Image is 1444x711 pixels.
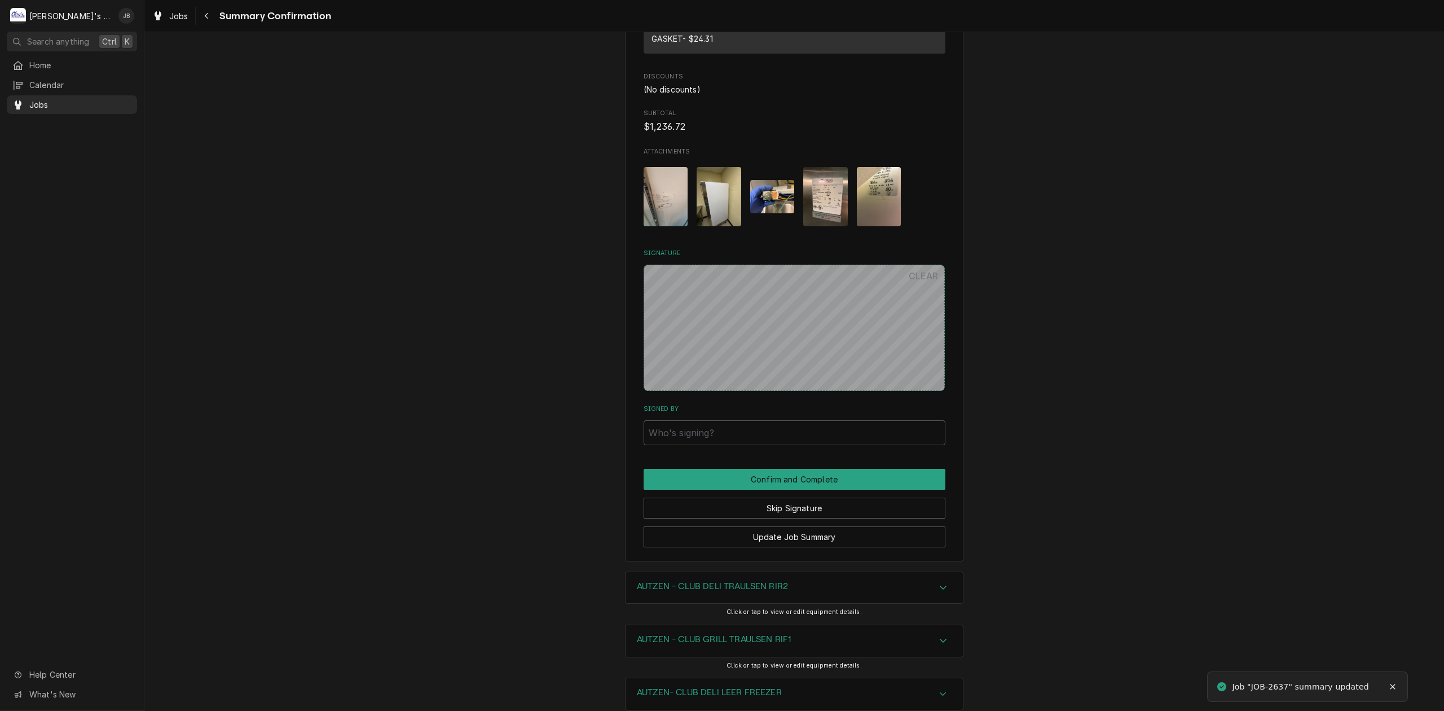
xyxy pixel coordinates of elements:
span: What's New [29,688,130,700]
span: Calendar [29,79,131,91]
div: AUTZEN- CLUB DELI LEER FREEZER [625,678,963,710]
input: Who's signing? [644,420,945,445]
div: [PERSON_NAME]'s Refrigeration [29,10,112,22]
span: Search anything [27,36,89,47]
img: aOgfFRmUTIqKnR2xULG6 [750,180,795,213]
a: Home [7,56,137,74]
div: Button Group [644,469,945,547]
button: Skip Signature [644,498,945,519]
button: Accordion Details Expand Trigger [626,625,963,657]
div: C [10,8,26,24]
div: Accordion Header [626,678,963,710]
button: Confirm and Complete [644,469,945,490]
img: 4nNivBwlSp6pekspfYVM [644,167,688,226]
span: $1,236.72 [644,121,685,132]
span: Subtotal [644,109,945,118]
div: AUTZEN - CLUB GRILL TRAULSEN RIF1 [625,625,963,657]
div: Attachments [644,147,945,235]
img: mxTbSfU8QKGQAlucy6Qz [857,167,901,226]
div: Subtotal [644,109,945,133]
span: Attachments [644,147,945,156]
div: Button Group Row [644,519,945,547]
span: Jobs [169,10,188,22]
img: nY7E7TfgSTu3uzM4xI8C [697,167,741,226]
button: Accordion Details Expand Trigger [626,572,963,604]
span: Jobs [29,99,131,111]
img: Cocl2xJTpcJLGF6sPhAK [803,167,848,226]
div: Button Group Row [644,469,945,490]
div: Signed By [644,405,945,445]
h3: AUTZEN - CLUB DELI TRAULSEN RIR2 [637,581,788,592]
button: Navigate back [198,7,216,25]
h3: AUTZEN- CLUB DELI LEER FREEZER [637,687,782,698]
div: JB [118,8,134,24]
label: Signed By [644,405,945,414]
a: Jobs [148,7,193,25]
div: Signature [644,249,945,390]
span: K [125,36,130,47]
a: Calendar [7,76,137,94]
a: Go to What's New [7,685,137,704]
div: Job "JOB-2637" summary updated [1232,681,1370,693]
span: Help Center [29,669,130,681]
a: Jobs [7,95,137,114]
span: Home [29,59,131,71]
span: Click or tap to view or edit equipment details. [727,662,862,669]
span: Attachments [644,158,945,235]
button: Update Job Summary [644,526,945,547]
div: Clay's Refrigeration's Avatar [10,8,26,24]
a: Go to Help Center [7,665,137,684]
span: Click or tap to view or edit equipment details. [727,608,862,616]
div: Accordion Header [626,625,963,657]
div: AUTZEN - CLUB DELI TRAULSEN RIR2 [625,572,963,604]
span: Subtotal [644,120,945,134]
div: TEMP CONTROL & KNOB- $23.42 GASKET- $24.31 [651,21,779,45]
span: Summary Confirmation [216,8,331,24]
div: Accordion Header [626,572,963,604]
div: Discounts List [644,84,945,95]
div: Button Group Row [644,490,945,519]
button: CLEAR [902,265,945,287]
h3: AUTZEN - CLUB GRILL TRAULSEN RIF1 [637,634,791,645]
div: Joey Brabb's Avatar [118,8,134,24]
label: Signature [644,249,945,258]
span: Ctrl [102,36,117,47]
button: Search anythingCtrlK [7,32,137,51]
button: Accordion Details Expand Trigger [626,678,963,710]
span: Discounts [644,72,945,81]
div: Discounts [644,72,945,95]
